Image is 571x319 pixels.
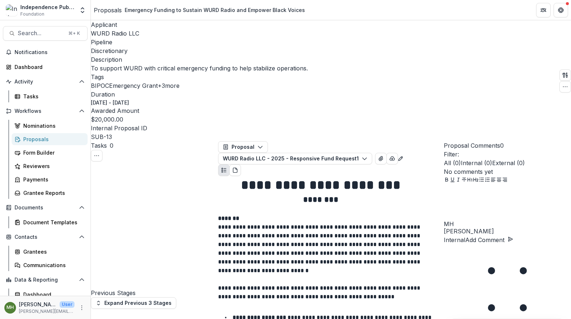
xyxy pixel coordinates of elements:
[218,153,372,164] button: WURD Radio LLC - 2025 - Responsive Fund Request1
[444,167,571,176] p: No comments yet
[91,46,128,55] p: Discretionary
[12,289,88,300] a: Dashboard
[91,150,102,161] button: Toggle View Cancelled Tasks
[500,142,504,149] span: 0
[3,202,88,213] button: Open Documents
[91,297,176,309] button: Expand Previous 3 Stages
[3,274,88,286] button: Open Data & Reporting
[91,73,308,81] p: Tags
[6,4,17,16] img: Independence Public Media Foundation
[15,49,85,56] span: Notifications
[12,160,88,172] a: Reviewers
[444,150,571,159] p: Filter:
[91,90,308,99] p: Duration
[15,63,82,71] div: Dashboard
[91,30,139,37] a: WURD Radio LLC
[444,176,450,185] button: Bold
[12,173,88,185] a: Payments
[60,301,75,308] p: User
[19,308,75,315] p: [PERSON_NAME][EMAIL_ADDRESS][DOMAIN_NAME]
[91,99,129,106] p: [DATE] - [DATE]
[455,176,461,185] button: Italicize
[479,176,484,185] button: Bullet List
[23,149,82,156] div: Form Builder
[15,79,76,85] span: Activity
[218,141,268,153] button: Proposal
[91,289,218,297] h4: Previous Stages
[375,153,387,164] button: View Attached Files
[484,176,490,185] button: Ordered List
[91,55,308,64] p: Description
[461,176,467,185] button: Strike
[94,5,308,15] nav: breadcrumb
[15,234,76,240] span: Contacts
[444,236,465,244] button: Internal
[12,259,88,271] a: Communications
[20,3,75,11] div: Independence Public Media Foundation
[536,3,551,17] button: Partners
[554,3,568,17] button: Get Help
[91,141,107,150] h3: Tasks
[91,132,112,141] p: SUB-13
[91,38,308,46] p: Pipeline
[12,133,88,145] a: Proposals
[23,218,82,226] div: Document Templates
[19,300,57,308] p: [PERSON_NAME]
[110,142,113,149] span: 0
[91,115,123,124] p: $20,000.00
[12,187,88,199] a: Grantee Reports
[496,176,502,185] button: Align Center
[18,30,64,37] span: Search...
[23,135,82,143] div: Proposals
[91,106,308,115] p: Awarded Amount
[444,227,571,236] p: [PERSON_NAME]
[473,176,479,185] button: Heading 2
[23,248,82,255] div: Grantees
[502,176,508,185] button: Align Right
[12,120,88,132] a: Nominations
[23,291,82,298] div: Dashboard
[467,176,473,185] button: Heading 1
[23,162,82,170] div: Reviewers
[109,82,158,89] span: Emergency Grant
[91,20,308,29] p: Applicant
[3,231,88,243] button: Open Contacts
[3,76,88,87] button: Open Activity
[492,159,525,167] span: External ( 0 )
[3,61,88,73] a: Dashboard
[398,154,403,162] button: Edit as form
[461,159,492,167] span: Internal ( 0 )
[23,261,82,269] div: Communications
[23,122,82,130] div: Nominations
[15,108,76,114] span: Workflows
[15,277,76,283] span: Data & Reporting
[91,64,308,73] p: To support WURD with critical emergency funding to help stabilize operations.
[465,236,513,244] button: Add Comment
[490,176,496,185] button: Align Left
[3,105,88,117] button: Open Workflows
[77,3,88,17] button: Open entity switcher
[444,221,571,227] div: Melissa Hamilton
[91,124,308,132] p: Internal Proposal ID
[94,6,122,15] a: Proposals
[12,216,88,228] a: Document Templates
[450,176,455,185] button: Underline
[12,246,88,258] a: Grantees
[7,305,14,310] div: Melissa Hamilton
[20,11,44,17] span: Foundation
[23,93,82,100] div: Tasks
[3,46,88,58] button: Notifications
[15,205,76,211] span: Documents
[23,176,82,183] div: Payments
[12,147,88,159] a: Form Builder
[12,90,88,102] a: Tasks
[67,29,81,37] div: ⌘ + K
[158,81,180,90] button: +3more
[91,82,109,89] span: BIPOC
[3,26,88,41] button: Search...
[229,164,241,176] button: PDF view
[444,141,504,150] button: Proposal Comments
